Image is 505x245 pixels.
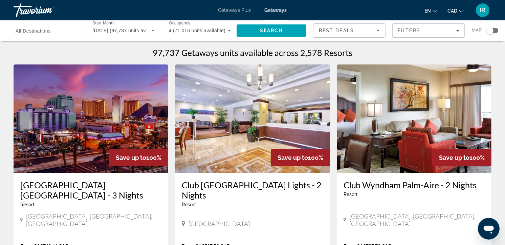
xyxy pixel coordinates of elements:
[16,28,51,34] span: All Destinations
[432,149,491,166] div: 100%
[92,21,115,25] span: Start Month
[14,64,168,173] img: OYO Hotel & Casino Las Vegas - 3 Nights
[182,202,196,207] span: Resort
[424,8,431,14] span: en
[439,154,469,161] span: Save up to
[218,7,251,13] a: Getaways Plus
[349,212,485,227] span: [GEOGRAPHIC_DATA], [GEOGRAPHIC_DATA], [GEOGRAPHIC_DATA]
[14,1,81,19] a: Travorium
[319,28,354,33] span: Best Deals
[447,8,457,14] span: CAD
[344,180,485,190] a: Club Wyndham Palm-Aire - 2 Nights
[20,180,161,200] a: [GEOGRAPHIC_DATA] [GEOGRAPHIC_DATA] - 3 Nights
[398,28,421,33] span: Filters
[26,212,161,227] span: [GEOGRAPHIC_DATA], [GEOGRAPHIC_DATA], [GEOGRAPHIC_DATA]
[278,154,308,161] span: Save up to
[337,64,491,173] img: Club Wyndham Palm-Aire - 2 Nights
[92,28,162,33] span: [DATE] (97,737 units available)
[344,192,358,197] span: Resort
[392,23,465,38] button: Filters
[265,7,287,13] a: Getaways
[175,64,330,173] img: Club Wyndham Harbour Lights - 2 Nights
[237,24,306,37] button: Search
[169,28,226,33] span: 4 (71,016 units available)
[20,202,35,207] span: Resort
[474,3,491,17] button: User Menu
[169,21,190,25] span: Occupancy
[271,149,330,166] div: 100%
[189,220,250,227] span: [GEOGRAPHIC_DATA]
[182,180,323,200] a: Club [GEOGRAPHIC_DATA] Lights - 2 Nights
[319,26,380,35] mat-select: Sort by
[424,6,437,16] button: Change language
[471,26,482,35] span: Map
[153,48,352,58] h1: 97,737 Getaways units available across 2,578 Resorts
[116,154,146,161] span: Save up to
[260,28,283,33] span: Search
[447,6,464,16] button: Change currency
[16,27,78,35] input: Select destination
[478,218,500,240] iframe: Button to launch messaging window
[480,7,486,14] span: IR
[109,149,168,166] div: 100%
